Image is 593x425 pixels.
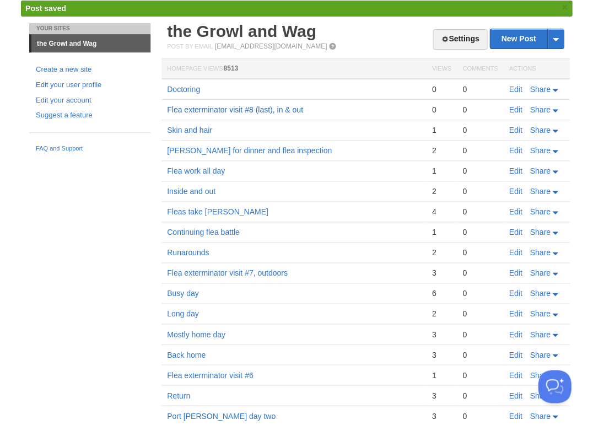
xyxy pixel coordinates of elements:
span: 8513 [223,64,238,72]
a: Edit [509,289,522,298]
span: Share [530,85,550,94]
a: Long day [167,309,199,318]
span: Share [530,105,550,114]
a: Runarounds [167,248,209,257]
a: Port [PERSON_NAME] day two [167,411,276,420]
span: Share [530,309,550,318]
div: 2 [432,248,451,257]
a: Inside and out [167,187,215,196]
div: 3 [432,268,451,278]
div: 0 [462,166,498,176]
div: 3 [432,349,451,359]
div: 4 [432,207,451,217]
a: Edit [509,248,522,257]
span: Share [530,411,550,420]
div: 0 [462,248,498,257]
a: × [559,1,569,14]
div: 2 [432,309,451,319]
span: Share [530,228,550,236]
span: Share [530,330,550,338]
div: 6 [432,288,451,298]
span: Share [530,268,550,277]
a: Settings [433,29,487,50]
th: Homepage Views [161,59,426,79]
div: 2 [432,186,451,196]
a: Edit [509,166,522,175]
a: Edit [509,391,522,400]
a: Edit [509,350,522,359]
a: Edit [509,105,522,114]
a: Busy day [167,289,199,298]
a: Edit [509,330,522,338]
div: 2 [432,146,451,155]
span: Share [530,391,550,400]
a: Flea exterminator visit #8 (last), in & out [167,105,303,114]
a: Suggest a feature [36,110,144,121]
div: 0 [462,227,498,237]
span: Share [530,370,550,379]
a: the Growl and Wag [31,35,150,52]
a: Return [167,391,190,400]
a: Edit [509,228,522,236]
div: 0 [462,268,498,278]
th: Comments [457,59,503,79]
a: Create a new site [36,64,144,76]
a: [PERSON_NAME] for dinner and flea inspection [167,146,332,155]
li: Your Sites [29,23,150,34]
a: Doctoring [167,85,200,94]
a: Flea exterminator visit #6 [167,370,253,379]
a: Skin and hair [167,126,212,135]
span: Share [530,207,550,216]
div: 3 [432,411,451,421]
a: Edit [509,187,522,196]
a: Edit [509,207,522,216]
div: 0 [462,390,498,400]
a: Mostly home day [167,330,225,338]
a: Edit [509,126,522,135]
div: 0 [462,186,498,196]
span: Share [530,187,550,196]
div: 0 [462,207,498,217]
div: 0 [462,288,498,298]
span: Share [530,146,550,155]
div: 0 [462,84,498,94]
span: Post by Email [167,43,213,50]
a: Continuing flea battle [167,228,240,236]
th: Views [426,59,456,79]
div: 0 [432,105,451,115]
div: 3 [432,390,451,400]
a: Edit [509,268,522,277]
a: Back home [167,350,206,359]
a: Edit [509,309,522,318]
div: 1 [432,125,451,135]
a: Flea exterminator visit #7, outdoors [167,268,288,277]
div: 0 [462,329,498,339]
span: Share [530,126,550,135]
span: Post saved [25,4,66,13]
div: 1 [432,166,451,176]
a: Fleas take [PERSON_NAME] [167,207,268,216]
div: 1 [432,370,451,380]
div: 0 [462,349,498,359]
a: Flea work all day [167,166,225,175]
a: New Post [490,29,563,49]
div: 1 [432,227,451,237]
div: 0 [462,105,498,115]
a: the Growl and Wag [167,22,316,40]
a: FAQ and Support [36,144,144,154]
span: Share [530,248,550,257]
a: Edit your account [36,95,144,106]
div: 3 [432,329,451,339]
div: 0 [432,84,451,94]
a: Edit [509,146,522,155]
a: [EMAIL_ADDRESS][DOMAIN_NAME] [215,42,327,50]
span: Share [530,166,550,175]
a: Edit [509,411,522,420]
div: 0 [462,309,498,319]
div: 0 [462,370,498,380]
div: 0 [462,146,498,155]
a: Edit your user profile [36,79,144,91]
th: Actions [503,59,569,79]
div: 0 [462,411,498,421]
iframe: Help Scout Beacon - Open [538,370,571,403]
